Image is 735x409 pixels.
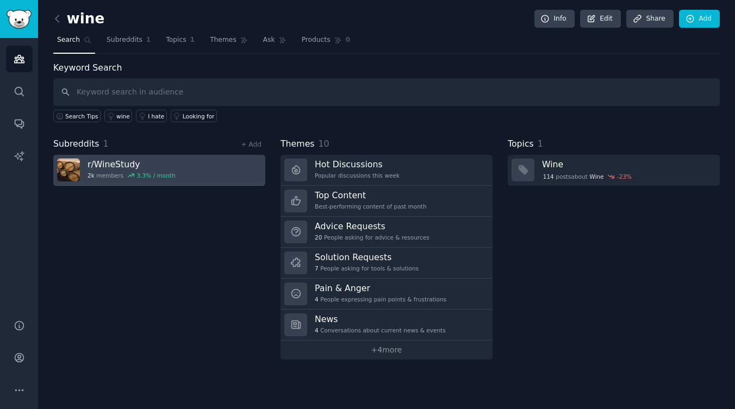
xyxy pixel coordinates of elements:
span: 1 [538,139,543,149]
span: Search [57,35,80,45]
span: 114 [543,173,554,180]
span: Subreddits [107,35,142,45]
a: Solution Requests7People asking for tools & solutions [281,248,493,279]
img: GummySearch logo [7,10,32,29]
div: People expressing pain points & frustrations [315,295,446,303]
a: Edit [580,10,621,28]
span: 1 [103,139,109,149]
a: +4more [281,341,493,360]
h3: Top Content [315,190,427,201]
h3: News [315,313,446,325]
span: Themes [281,137,315,151]
button: Search Tips [53,110,101,122]
span: 4 [315,295,319,303]
span: 2k [88,172,95,179]
span: Topics [508,137,534,151]
a: Search [53,32,95,54]
div: post s about [542,172,633,181]
a: + Add [241,141,261,148]
span: Themes [210,35,236,45]
div: -23 % [617,173,632,180]
h3: Solution Requests [315,251,419,263]
span: Products [302,35,331,45]
div: Popular discussions this week [315,172,400,179]
span: Wine [589,173,603,180]
span: 4 [315,326,319,334]
a: I hate [136,110,167,122]
h3: Pain & Anger [315,282,446,294]
span: Subreddits [53,137,99,151]
h3: Hot Discussions [315,159,400,170]
a: Info [534,10,575,28]
a: Subreddits1 [103,32,154,54]
span: 0 [346,35,351,45]
h3: Wine [542,159,712,170]
a: Wine114postsaboutWine-23% [508,155,720,186]
span: Search Tips [65,112,98,120]
input: Keyword search in audience [53,78,720,106]
h3: r/ WineStudy [88,159,176,170]
div: I hate [148,112,164,120]
a: wine [104,110,132,122]
a: Ask [259,32,290,54]
a: Themes [206,32,252,54]
a: Topics1 [162,32,198,54]
h2: wine [53,10,104,28]
span: 20 [315,234,322,241]
div: People asking for advice & resources [315,234,429,241]
a: Products0 [298,32,354,54]
a: News4Conversations about current news & events [281,310,493,341]
span: Ask [263,35,275,45]
div: 3.3 % / month [137,172,176,179]
div: Conversations about current news & events [315,326,446,334]
div: People asking for tools & solutions [315,265,419,272]
a: Share [626,10,673,28]
a: Pain & Anger4People expressing pain points & frustrations [281,279,493,310]
label: Keyword Search [53,62,122,73]
span: 1 [190,35,195,45]
a: Top ContentBest-performing content of past month [281,186,493,217]
span: 7 [315,265,319,272]
a: Hot DiscussionsPopular discussions this week [281,155,493,186]
a: r/WineStudy2kmembers3.3% / month [53,155,265,186]
a: Advice Requests20People asking for advice & resources [281,217,493,248]
div: members [88,172,176,179]
a: Looking for [171,110,217,122]
img: WineStudy [57,159,80,181]
div: Best-performing content of past month [315,203,427,210]
div: Looking for [183,112,215,120]
div: wine [116,112,130,120]
span: Topics [166,35,186,45]
a: Add [679,10,720,28]
h3: Advice Requests [315,221,429,232]
span: 1 [146,35,151,45]
span: 10 [319,139,329,149]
